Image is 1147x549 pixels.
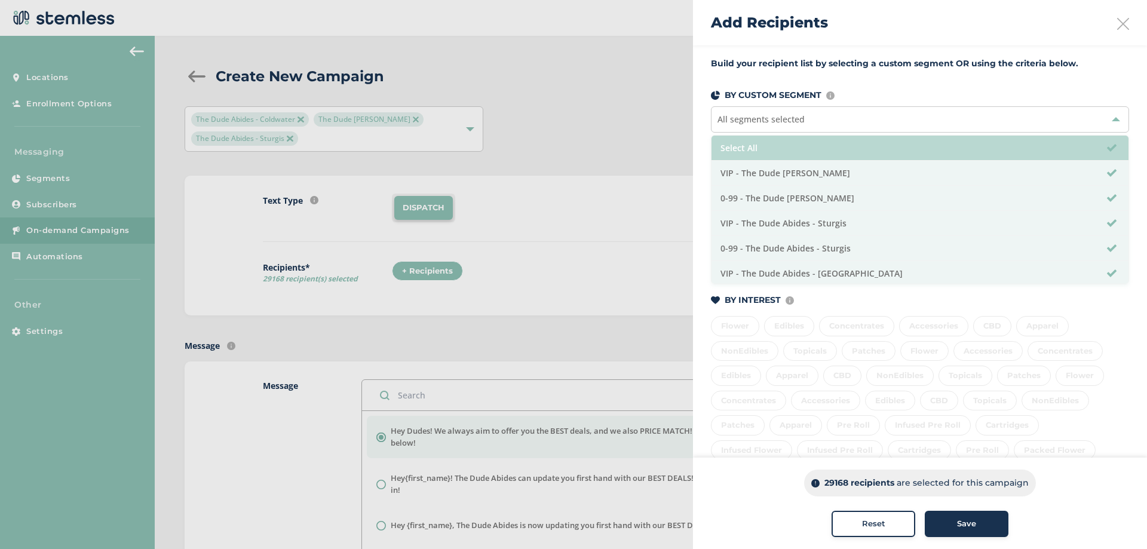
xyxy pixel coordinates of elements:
li: 0-99 - The Dude [PERSON_NAME] [711,186,1128,211]
p: are selected for this campaign [897,477,1029,489]
p: BY CUSTOM SEGMENT [725,89,821,102]
label: Build your recipient list by selecting a custom segment OR using the criteria below. [711,57,1129,70]
p: 29168 recipients [824,477,894,489]
span: All segments selected [717,114,805,125]
img: icon-info-236977d2.svg [786,296,794,305]
img: icon-info-dark-48f6c5f3.svg [811,479,820,487]
img: icon-segments-dark-074adb27.svg [711,91,720,100]
p: BY INTEREST [725,294,781,306]
h2: Add Recipients [711,12,828,33]
img: icon-info-236977d2.svg [826,91,835,100]
li: VIP - The Dude [PERSON_NAME] [711,161,1128,186]
iframe: Chat Widget [1087,492,1147,549]
span: Reset [862,518,885,530]
li: 0-99 - The Dude Abides - Sturgis [711,236,1128,261]
img: icon-heart-dark-29e6356f.svg [711,296,720,305]
li: VIP - The Dude Abides - Sturgis [711,211,1128,236]
li: Select All [711,136,1128,161]
span: Save [957,518,976,530]
li: VIP - The Dude Abides - [GEOGRAPHIC_DATA] [711,261,1128,286]
button: Reset [832,511,915,537]
button: Save [925,511,1008,537]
